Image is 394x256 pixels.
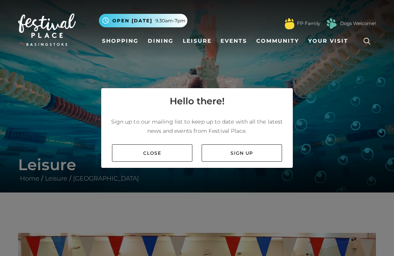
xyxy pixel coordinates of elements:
a: FP Family [297,20,320,27]
button: Open [DATE] 9.30am-7pm [99,14,187,27]
span: Your Visit [308,37,348,45]
a: Events [217,34,250,48]
p: Sign up to our mailing list to keep up to date with all the latest news and events from Festival ... [107,117,287,136]
a: Your Visit [305,34,355,48]
span: Open [DATE] [112,17,152,24]
a: Shopping [99,34,142,48]
a: Close [112,144,192,162]
h4: Hello there! [170,94,225,108]
a: Dining [145,34,177,48]
a: Leisure [180,34,215,48]
span: 9.30am-7pm [155,17,185,24]
img: Festival Place Logo [18,13,76,46]
a: Community [253,34,302,48]
a: Dogs Welcome! [340,20,376,27]
a: Sign up [202,144,282,162]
